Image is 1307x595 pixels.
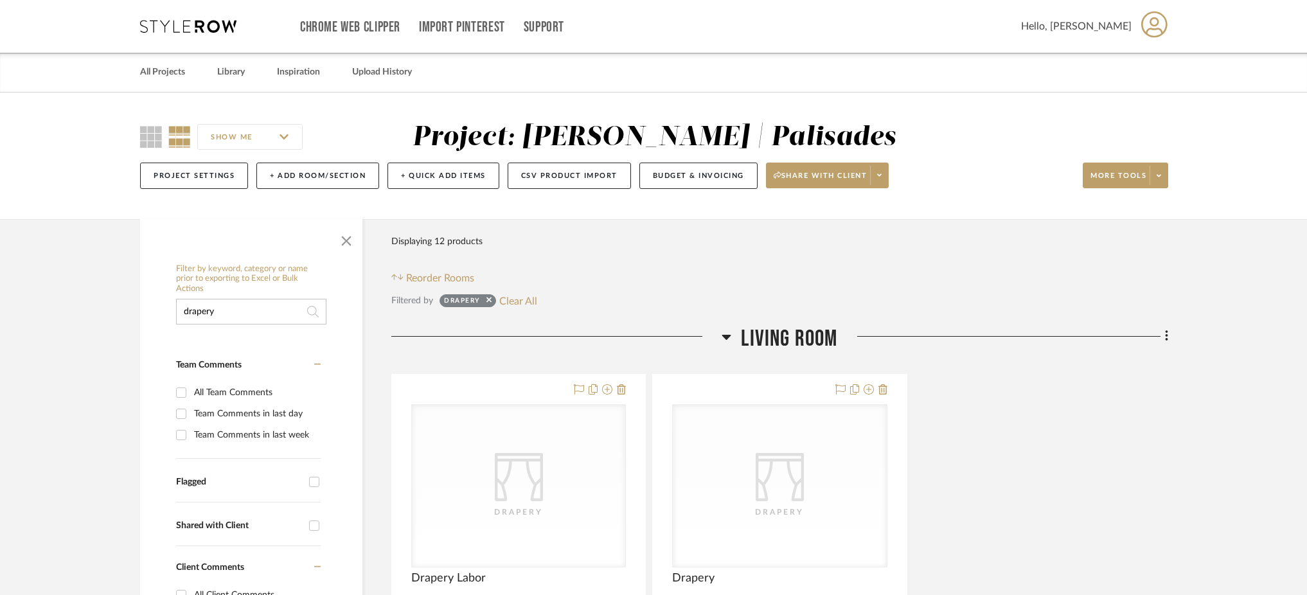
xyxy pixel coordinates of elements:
[766,163,889,188] button: Share with client
[406,271,474,286] span: Reorder Rooms
[391,271,474,286] button: Reorder Rooms
[774,171,867,190] span: Share with client
[499,292,537,309] button: Clear All
[1090,171,1146,190] span: More tools
[176,360,242,369] span: Team Comments
[176,477,303,488] div: Flagged
[673,405,886,567] div: 0
[333,226,359,251] button: Close
[413,124,896,151] div: Project: [PERSON_NAME] | Palisades
[176,299,326,324] input: Search within 12 results
[194,404,317,424] div: Team Comments in last day
[140,64,185,81] a: All Projects
[639,163,758,189] button: Budget & Invoicing
[1021,19,1132,34] span: Hello, [PERSON_NAME]
[411,571,486,585] span: Drapery Labor
[672,571,715,585] span: Drapery
[194,382,317,403] div: All Team Comments
[508,163,631,189] button: CSV Product Import
[140,163,248,189] button: Project Settings
[176,520,303,531] div: Shared with Client
[176,264,326,294] h6: Filter by keyword, category or name prior to exporting to Excel or Bulk Actions
[277,64,320,81] a: Inspiration
[524,22,564,33] a: Support
[419,22,505,33] a: Import Pinterest
[412,405,625,567] div: 0
[391,294,433,308] div: Filtered by
[444,296,480,309] div: drapery
[387,163,499,189] button: + Quick Add Items
[217,64,245,81] a: Library
[741,325,837,353] span: Living Room
[256,163,379,189] button: + Add Room/Section
[454,506,583,519] div: Drapery
[715,506,844,519] div: Drapery
[300,22,400,33] a: Chrome Web Clipper
[1083,163,1168,188] button: More tools
[352,64,412,81] a: Upload History
[194,425,317,445] div: Team Comments in last week
[176,563,244,572] span: Client Comments
[391,229,483,254] div: Displaying 12 products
